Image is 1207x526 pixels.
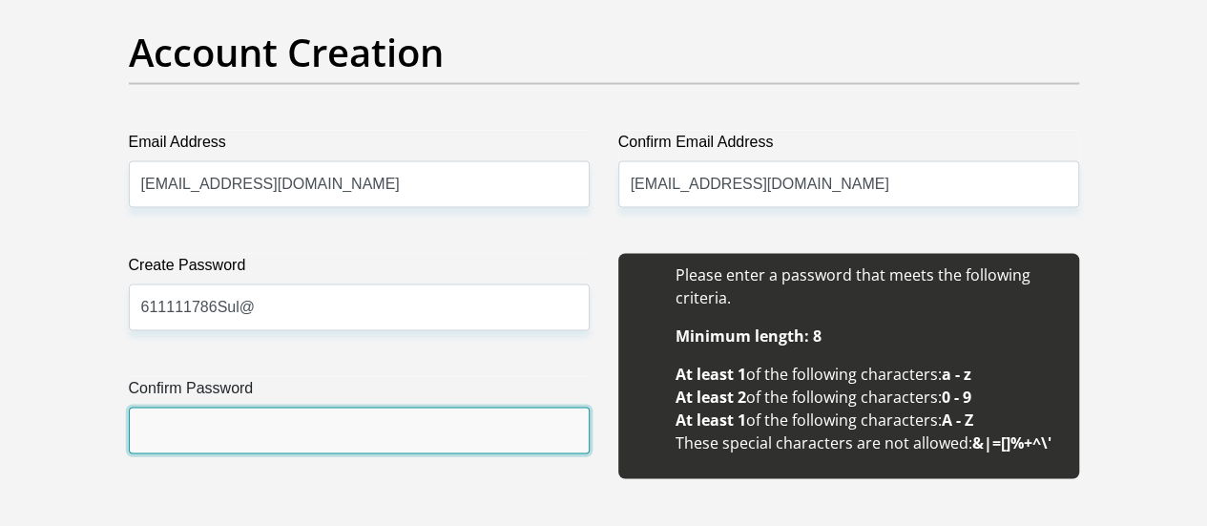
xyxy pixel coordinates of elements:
b: a - z [942,363,971,384]
b: A - Z [942,409,973,430]
li: These special characters are not allowed: [676,431,1060,453]
li: of the following characters: [676,362,1060,385]
li: of the following characters: [676,385,1060,408]
input: Email Address [129,160,590,207]
label: Create Password [129,253,590,284]
h2: Account Creation [129,29,1079,74]
li: Please enter a password that meets the following criteria. [676,263,1060,308]
b: &|=[]%+^\' [972,431,1051,452]
li: of the following characters: [676,408,1060,431]
input: Create Password [129,284,590,330]
input: Confirm Email Address [618,160,1079,207]
b: At least 2 [676,386,746,407]
b: 0 - 9 [942,386,971,407]
label: Confirm Email Address [618,130,1079,160]
b: At least 1 [676,409,746,430]
input: Confirm Password [129,407,590,453]
b: At least 1 [676,363,746,384]
b: Minimum length: 8 [676,325,822,346]
label: Confirm Password [129,376,590,407]
label: Email Address [129,130,590,160]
